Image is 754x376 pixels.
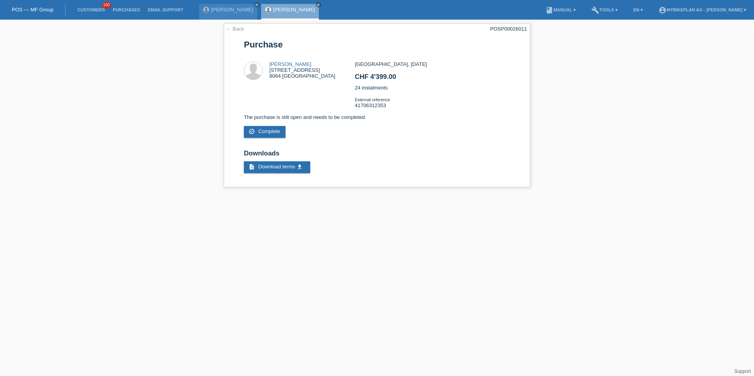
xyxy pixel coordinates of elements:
div: [STREET_ADDRESS] 8064 [GEOGRAPHIC_DATA] [269,61,335,79]
span: Complete [258,128,280,134]
i: build [591,6,599,14]
a: [PERSON_NAME] [269,61,311,67]
a: close [254,2,260,7]
a: [PERSON_NAME] [273,7,315,13]
i: get_app [296,164,303,170]
a: ← Back [226,26,244,32]
div: [GEOGRAPHIC_DATA], [DATE] 24 instalments 41706312353 [355,61,510,114]
a: Customers [73,7,109,12]
span: 100 [102,2,112,9]
a: close [316,2,321,7]
a: POS — MF Group [12,7,53,13]
a: Support [734,369,751,374]
h1: Purchase [244,40,510,49]
a: check_circle_outline Complete [244,126,285,138]
a: description Download terms get_app [244,161,310,173]
h2: Downloads [244,150,510,161]
a: buildTools ▾ [587,7,622,12]
h2: CHF 4'399.00 [355,73,510,85]
a: Purchases [109,7,144,12]
i: account_circle [659,6,666,14]
span: External reference [355,97,390,102]
i: check_circle_outline [249,128,255,135]
i: book [545,6,553,14]
a: [PERSON_NAME] [211,7,253,13]
span: Download terms [258,164,295,170]
a: account_circleMybikeplan AG - [PERSON_NAME] ▾ [655,7,750,12]
a: Email Support [144,7,187,12]
i: close [255,3,259,7]
div: POSP00026011 [490,26,527,32]
p: The purchase is still open and needs to be completed. [244,114,510,120]
a: EN ▾ [630,7,647,12]
i: description [249,164,255,170]
a: bookManual ▾ [542,7,580,12]
i: close [317,3,320,7]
